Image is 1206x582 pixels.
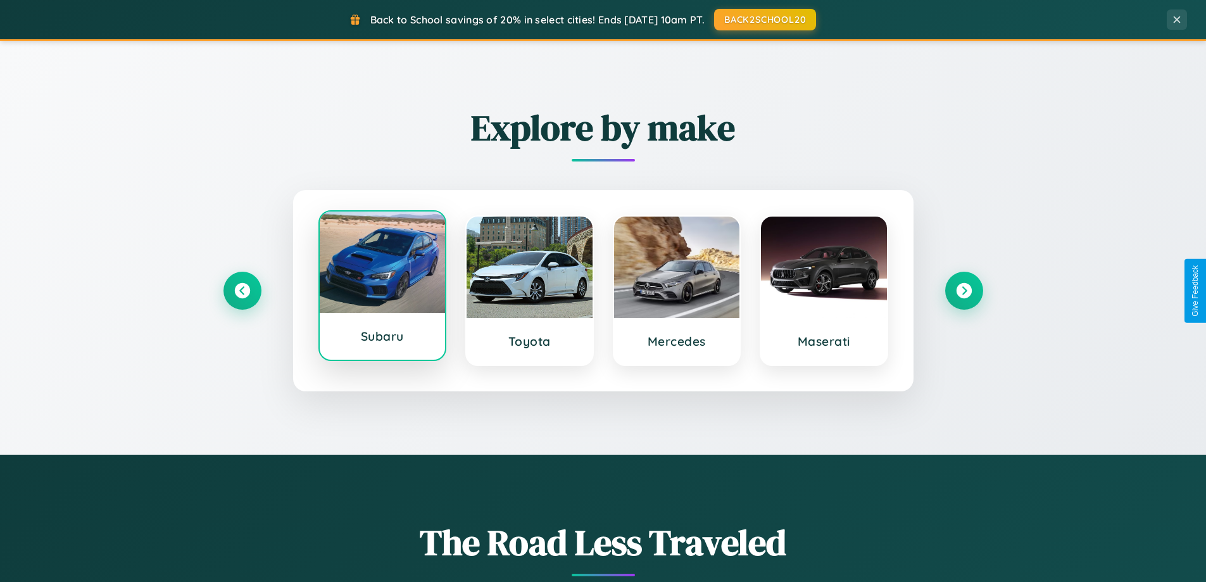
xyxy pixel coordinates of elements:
h3: Maserati [774,334,874,349]
h1: The Road Less Traveled [223,518,983,567]
h3: Mercedes [627,334,727,349]
h2: Explore by make [223,103,983,152]
h3: Subaru [332,329,433,344]
span: Back to School savings of 20% in select cities! Ends [DATE] 10am PT. [370,13,705,26]
h3: Toyota [479,334,580,349]
button: BACK2SCHOOL20 [714,9,816,30]
div: Give Feedback [1191,265,1200,317]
